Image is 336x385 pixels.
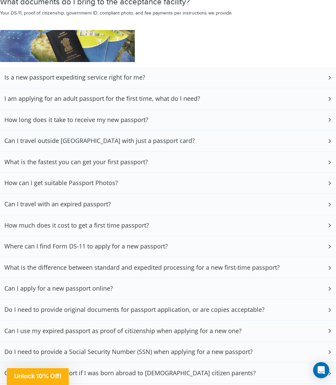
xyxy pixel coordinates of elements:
h3: How much does it cost to get a first time passport? [4,222,149,229]
h3: Can I use my expired passport as proof of citizenship when applying for a new one? [4,327,242,335]
div: Unlock 10% Off! [7,368,69,385]
h3: Do I need to provide original documents for passport application, or are copies acceptable? [4,306,265,314]
h3: How long does it take to receive my new passport? [4,116,148,124]
h3: Is a new passport expediting service right for me? [4,74,145,81]
h3: Can I apply for a passport if I was born abroad to [DEMOGRAPHIC_DATA] citizen parents? [4,369,256,377]
h3: What is the difference between standard and expedited processing for a new first-time passport? [4,264,280,271]
h3: How can I get suitable Passport Photos? [4,179,118,187]
h3: Can I apply for a new passport online? [4,285,113,292]
h3: Can I travel outside [GEOGRAPHIC_DATA] with just a passport card? [4,137,195,145]
h3: Can I travel with an expired passport? [4,201,111,208]
span: Unlock 10% Off! [14,373,61,380]
h3: Where can I find Form DS-11 to apply for a new passport? [4,243,168,250]
div: Open Intercom Messenger [313,362,329,378]
h3: What is the fastest you can get your first passport? [4,158,148,166]
h3: Do I need to provide a Social Security Number (SSN) when applying for a new passport? [4,348,253,356]
h3: I am applying for an adult passport for the first time, what do I need? [4,95,200,102]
